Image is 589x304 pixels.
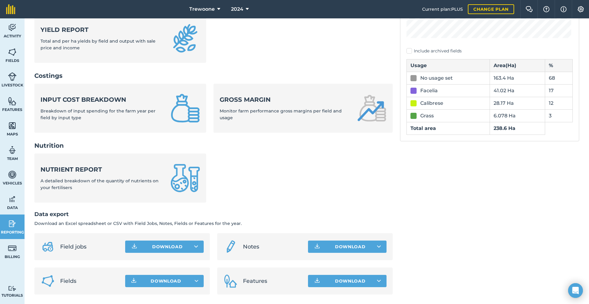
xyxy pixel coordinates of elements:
span: Fields [60,277,120,285]
img: svg+xml;base64,PD94bWwgdmVyc2lvbj0iMS4wIiBlbmNvZGluZz0idXRmLTgiPz4KPCEtLSBHZW5lcmF0b3I6IEFkb2JlIE... [8,286,17,291]
img: Input cost breakdown [171,93,200,123]
img: svg+xml;base64,PD94bWwgdmVyc2lvbj0iMS4wIiBlbmNvZGluZz0idXRmLTgiPz4KPCEtLSBHZW5lcmF0b3I6IEFkb2JlIE... [8,195,17,204]
span: Current plan : PLUS [422,6,463,13]
a: Gross marginMonitor farm performance gross margins per field and usage [214,84,393,133]
span: Download [151,278,181,284]
a: Input cost breakdownBreakdown of input spending for the farm year per field by input type [34,84,206,133]
span: 2024 [231,6,243,13]
a: Change plan [468,4,514,14]
label: Include archived fields [406,48,573,54]
button: Download [125,241,204,253]
img: svg+xml;base64,PHN2ZyB4bWxucz0iaHR0cDovL3d3dy53My5vcmcvMjAwMC9zdmciIHdpZHRoPSI1NiIgaGVpZ2h0PSI2MC... [8,97,17,106]
img: fieldmargin Logo [6,4,15,14]
button: Download [125,275,204,287]
strong: Nutrient report [40,165,163,174]
span: Total and per ha yields by field and output with sale price and income [40,38,156,51]
img: svg+xml;base64,PD94bWwgdmVyc2lvbj0iMS4wIiBlbmNvZGluZz0idXRmLTgiPz4KPCEtLSBHZW5lcmF0b3I6IEFkb2JlIE... [8,146,17,155]
img: A question mark icon [543,6,550,12]
td: 3 [545,109,572,122]
img: svg+xml;base64,PD94bWwgdmVyc2lvbj0iMS4wIiBlbmNvZGluZz0idXRmLTgiPz4KPCEtLSBHZW5lcmF0b3I6IEFkb2JlIE... [8,72,17,81]
strong: Input cost breakdown [40,95,163,104]
img: Two speech bubbles overlapping with the left bubble in the forefront [525,6,533,12]
button: Download [308,275,387,287]
img: svg+xml;base64,PHN2ZyB4bWxucz0iaHR0cDovL3d3dy53My5vcmcvMjAwMC9zdmciIHdpZHRoPSI1NiIgaGVpZ2h0PSI2MC... [8,121,17,130]
th: Area ( Ha ) [490,59,545,72]
img: svg+xml;base64,PD94bWwgdmVyc2lvbj0iMS4wIiBlbmNvZGluZz0idXRmLTgiPz4KPCEtLSBHZW5lcmF0b3I6IEFkb2JlIE... [8,244,17,253]
span: Breakdown of input spending for the farm year per field by input type [40,108,156,120]
div: Grass [420,112,434,120]
img: svg+xml;base64,PD94bWwgdmVyc2lvbj0iMS4wIiBlbmNvZGluZz0idXRmLTgiPz4KPCEtLSBHZW5lcmF0b3I6IEFkb2JlIE... [223,239,238,254]
th: % [545,59,572,72]
img: svg+xml;base64,PD94bWwgdmVyc2lvbj0iMS4wIiBlbmNvZGluZz0idXRmLTgiPz4KPCEtLSBHZW5lcmF0b3I6IEFkb2JlIE... [8,170,17,179]
strong: Total area [410,125,436,131]
h2: Data export [34,210,393,219]
img: Features icon [223,274,238,288]
td: 68 [545,72,572,84]
td: 28.17 Ha [490,97,545,109]
img: Download icon [131,243,138,250]
span: Notes [243,242,303,251]
span: Trewoone [189,6,215,13]
div: Facelia [420,87,438,94]
strong: Gross margin [220,95,350,104]
div: Open Intercom Messenger [568,283,583,298]
strong: 238.6 Ha [494,125,515,131]
span: Field jobs [60,242,120,251]
strong: Yield report [40,25,163,34]
span: A detailed breakdown of the quantity of nutrients on your fertilisers [40,178,159,190]
span: Monitor farm performance gross margins per field and usage [220,108,342,120]
img: Yield report [171,24,200,53]
h2: Nutrition [34,141,393,150]
img: svg+xml;base64,PD94bWwgdmVyc2lvbj0iMS4wIiBlbmNvZGluZz0idXRmLTgiPz4KPCEtLSBHZW5lcmF0b3I6IEFkb2JlIE... [8,219,17,228]
img: svg+xml;base64,PHN2ZyB4bWxucz0iaHR0cDovL3d3dy53My5vcmcvMjAwMC9zdmciIHdpZHRoPSI1NiIgaGVpZ2h0PSI2MC... [8,47,17,57]
img: svg+xml;base64,PD94bWwgdmVyc2lvbj0iMS4wIiBlbmNvZGluZz0idXRmLTgiPz4KPCEtLSBHZW5lcmF0b3I6IEFkb2JlIE... [40,239,55,254]
td: 41.02 Ha [490,84,545,97]
a: Nutrient reportA detailed breakdown of the quantity of nutrients on your fertilisers [34,154,206,203]
div: No usage set [420,74,453,82]
td: 12 [545,97,572,109]
img: Gross margin [357,93,387,123]
div: Calibrese [420,100,443,107]
span: Features [243,277,303,285]
img: svg+xml;base64,PD94bWwgdmVyc2lvbj0iMS4wIiBlbmNvZGluZz0idXRmLTgiPz4KPCEtLSBHZW5lcmF0b3I6IEFkb2JlIE... [8,23,17,32]
button: Download [308,241,387,253]
td: 163.4 Ha [490,72,545,84]
p: Download an Excel spreadsheet or CSV with Field Jobs, Notes, Fields or Features for the year. [34,220,393,227]
img: A cog icon [577,6,584,12]
td: 17 [545,84,572,97]
td: 6.078 Ha [490,109,545,122]
img: Download icon [314,277,321,285]
h2: Costings [34,71,393,80]
img: svg+xml;base64,PHN2ZyB4bWxucz0iaHR0cDovL3d3dy53My5vcmcvMjAwMC9zdmciIHdpZHRoPSIxNyIgaGVpZ2h0PSIxNy... [560,6,567,13]
img: Download icon [314,243,321,250]
img: Nutrient report [171,163,200,193]
th: Usage [407,59,490,72]
img: Fields icon [40,274,55,288]
a: Yield reportTotal and per ha yields by field and output with sale price and income [34,14,206,63]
